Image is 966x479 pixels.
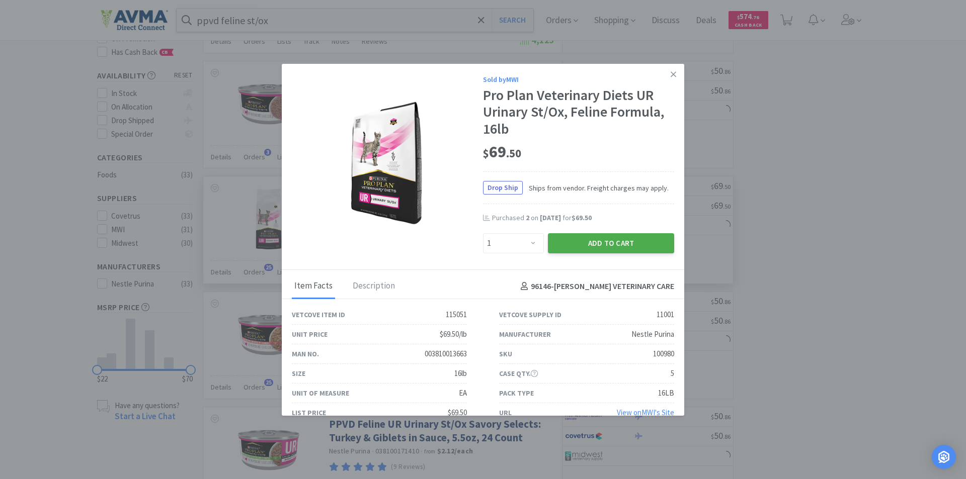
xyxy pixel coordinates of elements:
[658,387,674,399] div: 16LB
[425,348,467,360] div: 003810013663
[631,328,674,340] div: Nestle Purina
[440,328,467,340] div: $69.50/lb
[540,213,561,222] span: [DATE]
[572,213,592,222] span: $69.50
[526,213,529,222] span: 2
[492,213,674,223] div: Purchased on for
[499,329,551,340] div: Manufacturer
[548,233,674,253] button: Add to Cart
[484,181,522,194] span: Drop Ship
[448,407,467,419] div: $69.50
[483,74,674,85] div: Sold by MWI
[350,274,397,299] div: Description
[499,407,512,418] div: URL
[499,388,534,399] div: Pack Type
[523,182,669,194] span: Ships from vendor. Freight charges may apply.
[292,368,305,379] div: Size
[617,408,674,417] a: View onMWI's Site
[292,407,326,418] div: List Price
[657,309,674,321] div: 11001
[499,348,512,359] div: SKU
[454,367,467,379] div: 16lb
[292,348,319,359] div: Man No.
[671,367,674,379] div: 5
[517,280,674,293] h4: 96146 - [PERSON_NAME] VETERINARY CARE
[446,309,467,321] div: 115051
[932,445,956,469] div: Open Intercom Messenger
[322,98,453,229] img: 9361a8f403484523b56220b264024ff9_11001.png
[292,329,328,340] div: Unit Price
[459,387,467,399] div: EA
[653,348,674,360] div: 100980
[483,87,674,138] div: Pro Plan Veterinary Diets UR Urinary St/Ox, Feline Formula, 16lb
[506,146,521,160] span: . 50
[483,146,489,160] span: $
[499,368,538,379] div: Case Qty.
[292,274,335,299] div: Item Facts
[499,309,561,320] div: Vetcove Supply ID
[292,309,345,320] div: Vetcove Item ID
[292,388,349,399] div: Unit of Measure
[483,142,521,162] span: 69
